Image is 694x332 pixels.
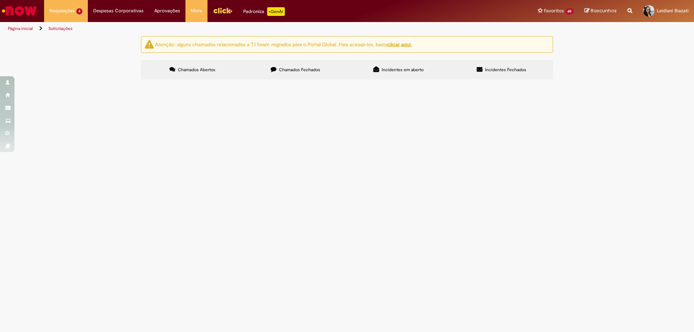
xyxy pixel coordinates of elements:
[93,7,143,14] span: Despesas Corporativas
[565,8,574,14] span: 60
[591,7,617,14] span: Rascunhos
[48,26,73,31] a: Solicitações
[154,7,180,14] span: Aprovações
[5,22,457,35] ul: Trilhas de página
[191,7,202,14] span: More
[1,4,38,18] img: ServiceNow
[485,67,526,73] span: Incidentes Fechados
[50,7,75,14] span: Requisições
[387,41,412,47] a: clicar aqui.
[267,7,285,16] p: +GenAi
[657,8,689,14] span: Leidiani Biazati
[178,67,215,73] span: Chamados Abertos
[155,41,412,47] ng-bind-html: Atenção: alguns chamados relacionados a T.I foram migrados para o Portal Global. Para acessá-los,...
[544,7,564,14] span: Favoritos
[279,67,320,73] span: Chamados Fechados
[382,67,424,73] span: Incidentes em aberto
[76,8,82,14] span: 4
[584,8,617,14] a: Rascunhos
[243,7,285,16] div: Padroniza
[213,5,232,16] img: click_logo_yellow_360x200.png
[8,26,33,31] a: Página inicial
